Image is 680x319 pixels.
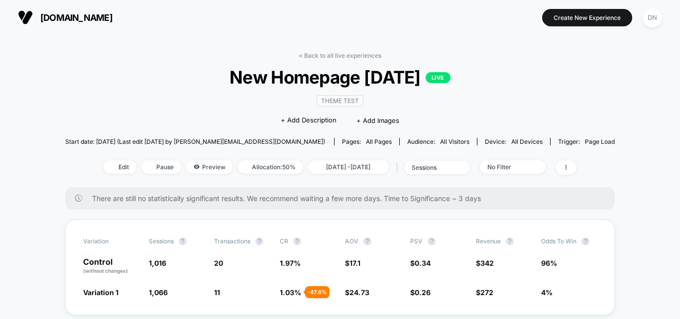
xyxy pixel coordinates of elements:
span: 1,066 [149,288,168,297]
span: Odds to Win [541,237,596,245]
span: There are still no statistically significant results. We recommend waiting a few more days . Time... [92,194,595,203]
span: 20 [214,259,223,267]
span: 17.1 [349,259,360,267]
span: $ [476,288,493,297]
span: 11 [214,288,220,297]
span: [DATE] - [DATE] [308,160,389,174]
button: ? [581,237,589,245]
span: Device: [477,138,550,145]
span: + Add Description [281,115,337,125]
button: ? [363,237,371,245]
div: - 47.6 % [305,286,330,298]
button: ? [179,237,187,245]
span: all pages [366,138,392,145]
div: sessions [412,164,452,171]
span: Page Load [585,138,615,145]
p: Control [83,258,138,275]
button: DN [640,7,665,28]
a: < Back to all live experiences [299,52,381,59]
span: $ [345,259,360,267]
span: CR [280,237,288,245]
span: Preview [186,160,233,174]
span: Start date: [DATE] (Last edit [DATE] by [PERSON_NAME][EMAIL_ADDRESS][DOMAIN_NAME]) [65,138,325,145]
span: Variation [83,237,138,245]
div: Trigger: [558,138,615,145]
span: 342 [480,259,494,267]
p: LIVE [426,72,451,83]
span: $ [345,288,369,297]
span: New Homepage [DATE] [93,67,587,88]
img: Visually logo [18,10,33,25]
button: Create New Experience [542,9,632,26]
span: $ [476,259,494,267]
span: 0.26 [415,288,431,297]
span: $ [410,259,431,267]
span: Revenue [476,237,501,245]
button: [DOMAIN_NAME] [15,9,115,25]
span: Variation 1 [83,288,118,297]
button: ? [428,237,436,245]
button: ? [255,237,263,245]
span: + Add Images [356,116,399,124]
div: Pages: [342,138,392,145]
button: ? [506,237,514,245]
span: 24.73 [349,288,369,297]
span: 1.97 % [280,259,301,267]
span: [DOMAIN_NAME] [40,12,113,23]
span: All Visitors [440,138,469,145]
span: Edit [104,160,136,174]
span: 1.03 % [280,288,301,297]
span: 0.34 [415,259,431,267]
span: all devices [511,138,543,145]
span: Transactions [214,237,250,245]
span: Pause [141,160,181,174]
span: (without changes) [83,268,128,274]
span: Allocation: 50% [238,160,303,174]
span: 96% [541,259,557,267]
div: Audience: [407,138,469,145]
span: Sessions [149,237,174,245]
div: No Filter [487,163,527,171]
span: $ [410,288,431,297]
span: | [394,160,404,175]
span: 272 [480,288,493,297]
span: AOV [345,237,358,245]
span: PSV [410,237,423,245]
button: ? [293,237,301,245]
span: 4% [541,288,553,297]
span: 1,016 [149,259,166,267]
span: Theme Test [317,95,363,106]
div: DN [643,8,662,27]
